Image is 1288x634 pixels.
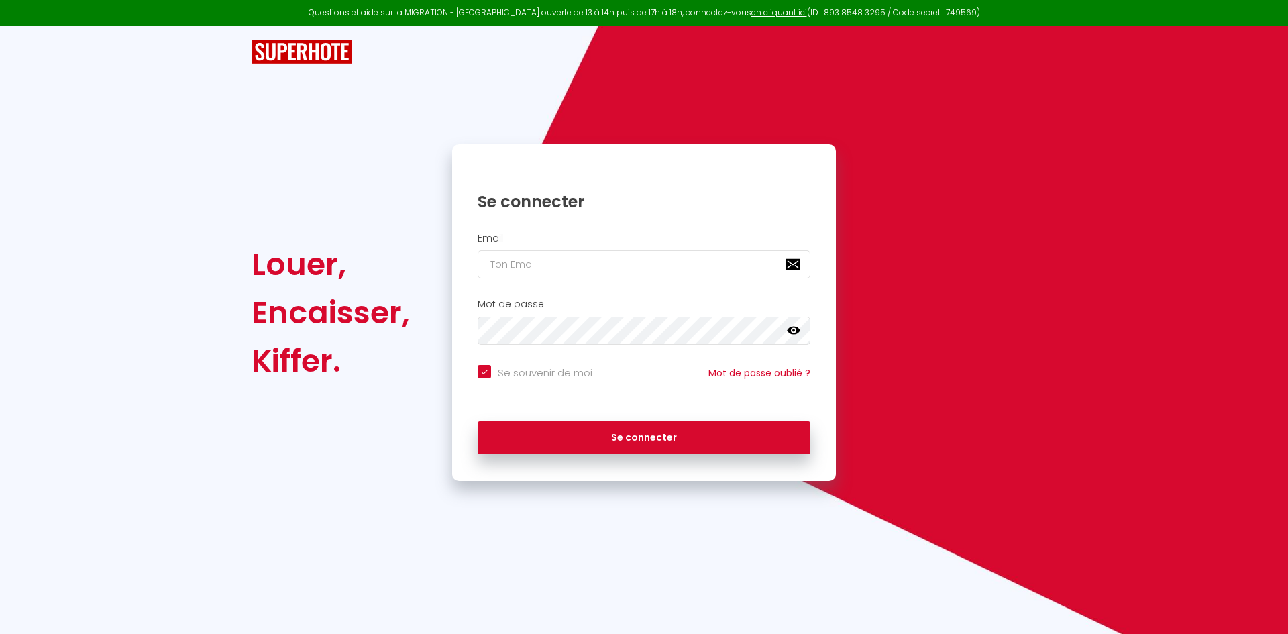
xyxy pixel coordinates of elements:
button: Se connecter [478,421,810,455]
input: Ton Email [478,250,810,278]
h2: Email [478,233,810,244]
h1: Se connecter [478,191,810,212]
a: en cliquant ici [751,7,807,18]
h2: Mot de passe [478,299,810,310]
img: SuperHote logo [252,40,352,64]
div: Encaisser, [252,288,410,337]
div: Louer, [252,240,410,288]
div: Kiffer. [252,337,410,385]
a: Mot de passe oublié ? [708,366,810,380]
